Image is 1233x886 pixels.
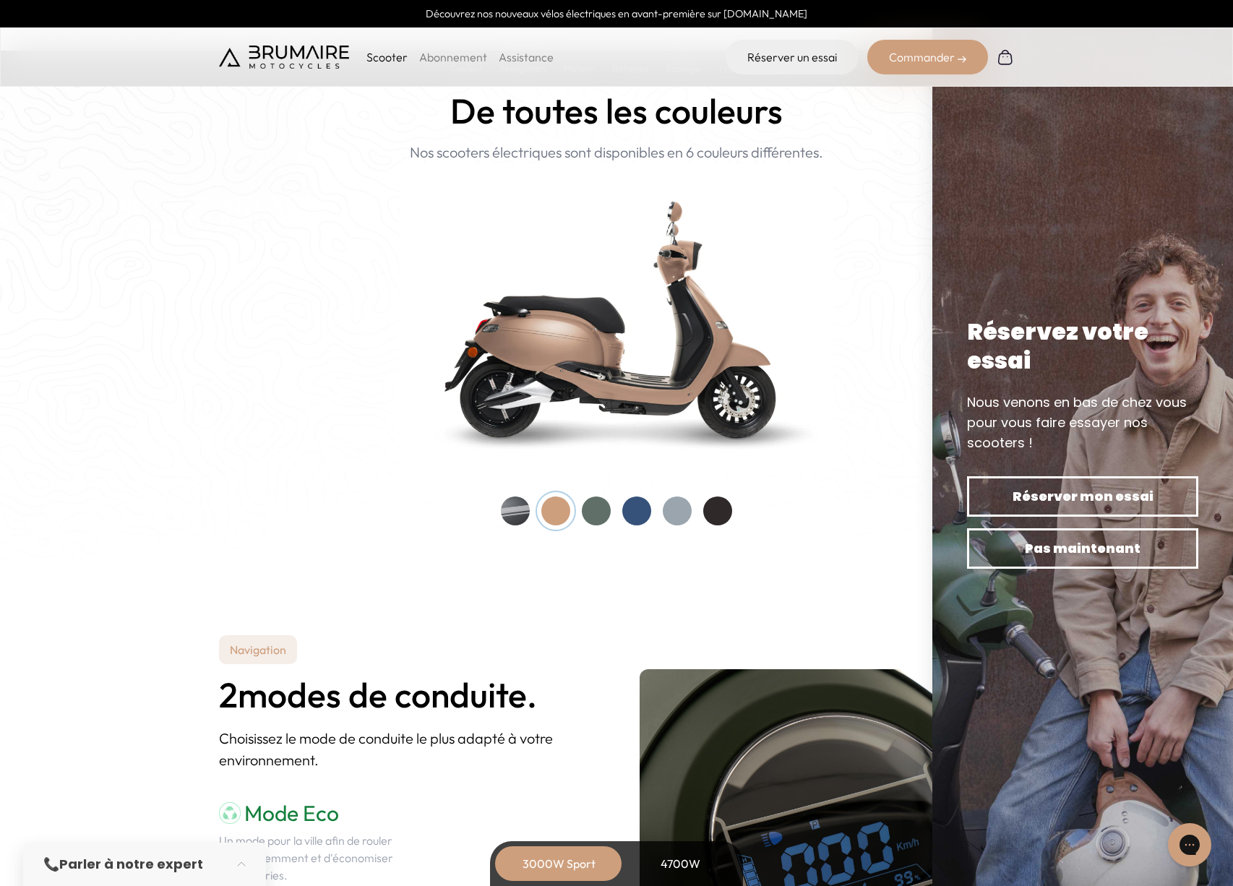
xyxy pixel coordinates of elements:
p: Scooter [366,48,408,66]
img: right-arrow-2.png [958,55,966,64]
a: Assistance [499,50,554,64]
h3: Mode Eco [219,800,406,826]
h2: modes de conduite. [219,676,593,714]
div: 4700W [622,846,738,881]
iframe: Gorgias live chat messenger [1161,818,1219,872]
span: 2 [219,676,238,714]
div: Commander [867,40,988,74]
img: Panier [997,48,1014,66]
a: Réserver un essai [726,40,859,74]
p: Choisissez le mode de conduite le plus adapté à votre environnement. [219,728,593,771]
img: mode-eco.png [219,802,241,824]
p: Nos scooters électriques sont disponibles en 6 couleurs différentes. [410,142,823,163]
p: Un mode pour la ville afin de rouler plus prudemment et d'économiser vos batteries. [219,832,406,884]
h2: De toutes les couleurs [450,92,783,130]
p: Navigation [219,635,297,664]
a: Abonnement [419,50,487,64]
img: Brumaire Motocycles [219,46,349,69]
div: 3000W Sport [501,846,616,881]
